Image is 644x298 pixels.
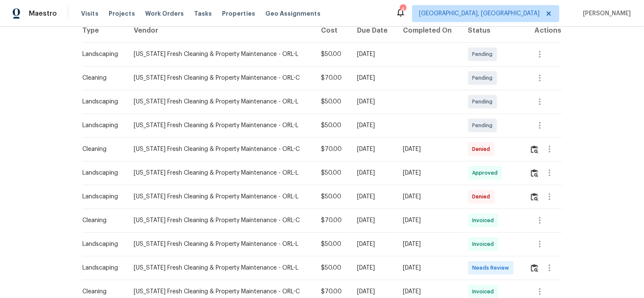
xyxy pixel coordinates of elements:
div: [DATE] [403,169,455,177]
div: [DATE] [357,121,389,130]
button: Review Icon [530,258,540,278]
div: [DATE] [403,216,455,225]
div: [US_STATE] Fresh Cleaning & Property Maintenance - ORL-C [134,145,308,153]
img: Review Icon [531,145,538,153]
div: [DATE] [357,216,389,225]
div: $70.00 [321,145,343,153]
div: $50.00 [321,50,343,58]
div: [US_STATE] Fresh Cleaning & Property Maintenance - ORL-C [134,287,308,296]
span: [GEOGRAPHIC_DATA], [GEOGRAPHIC_DATA] [419,9,540,18]
span: Properties [222,9,255,18]
div: [US_STATE] Fresh Cleaning & Property Maintenance - ORL-L [134,264,308,272]
th: Vendor [127,19,315,42]
th: Due Date [350,19,396,42]
div: $50.00 [321,240,343,248]
div: $50.00 [321,264,343,272]
div: [US_STATE] Fresh Cleaning & Property Maintenance - ORL-C [134,74,308,82]
button: Review Icon [530,187,540,207]
div: $50.00 [321,97,343,106]
div: [DATE] [357,264,389,272]
div: $50.00 [321,121,343,130]
th: Status [461,19,523,42]
span: Tasks [194,11,212,17]
div: [DATE] [357,169,389,177]
button: Review Icon [530,139,540,159]
div: Landscaping [83,192,120,201]
div: $50.00 [321,169,343,177]
span: Invoiced [472,240,498,248]
th: Cost [315,19,350,42]
span: Needs Review [472,264,513,272]
div: [DATE] [403,240,455,248]
div: Landscaping [83,240,120,248]
div: [DATE] [357,74,389,82]
span: Work Orders [145,9,184,18]
div: Landscaping [83,50,120,58]
div: [US_STATE] Fresh Cleaning & Property Maintenance - ORL-L [134,121,308,130]
span: [PERSON_NAME] [580,9,631,18]
div: Cleaning [83,287,120,296]
div: Landscaping [83,169,120,177]
span: Pending [472,74,496,82]
div: [DATE] [357,287,389,296]
div: $70.00 [321,74,343,82]
div: [DATE] [357,97,389,106]
div: Cleaning [83,216,120,225]
div: [DATE] [403,287,455,296]
div: $50.00 [321,192,343,201]
div: [DATE] [357,145,389,153]
div: [DATE] [403,264,455,272]
span: Denied [472,192,494,201]
span: Visits [81,9,98,18]
span: Pending [472,50,496,58]
span: Invoiced [472,216,498,225]
span: Pending [472,121,496,130]
div: [DATE] [357,240,389,248]
img: Review Icon [531,264,538,272]
div: [US_STATE] Fresh Cleaning & Property Maintenance - ORL-C [134,216,308,225]
div: Cleaning [83,145,120,153]
img: Review Icon [531,169,538,177]
th: Completed On [397,19,461,42]
span: Invoiced [472,287,498,296]
div: [US_STATE] Fresh Cleaning & Property Maintenance - ORL-L [134,169,308,177]
span: Pending [472,97,496,106]
th: Type [82,19,127,42]
div: 4 [400,5,406,14]
div: Landscaping [83,97,120,106]
div: Landscaping [83,121,120,130]
div: $70.00 [321,216,343,225]
span: Projects [109,9,135,18]
th: Actions [523,19,562,42]
div: [DATE] [403,145,455,153]
div: $70.00 [321,287,343,296]
span: Geo Assignments [265,9,321,18]
span: Approved [472,169,501,177]
div: [US_STATE] Fresh Cleaning & Property Maintenance - ORL-L [134,192,308,201]
img: Review Icon [531,193,538,201]
div: [US_STATE] Fresh Cleaning & Property Maintenance - ORL-L [134,240,308,248]
span: Maestro [29,9,57,18]
button: Review Icon [530,163,540,183]
div: [DATE] [357,50,389,58]
span: Denied [472,145,494,153]
div: [DATE] [403,192,455,201]
div: [DATE] [357,192,389,201]
div: Landscaping [83,264,120,272]
div: [US_STATE] Fresh Cleaning & Property Maintenance - ORL-L [134,50,308,58]
div: [US_STATE] Fresh Cleaning & Property Maintenance - ORL-L [134,97,308,106]
div: Cleaning [83,74,120,82]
